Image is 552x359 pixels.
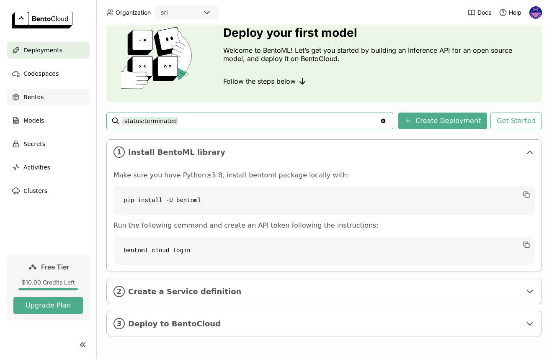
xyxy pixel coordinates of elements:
[107,311,542,336] div: 3Deploy to BentoCloud
[7,65,90,82] a: Codespaces
[128,287,521,296] span: Create a Service definition
[121,114,380,128] input: Search
[113,26,203,89] img: cover onboarding
[499,8,521,17] div: Help
[223,46,535,63] p: Welcome to BentoML! Let’s get you started by building an Inference API for an open source model, ...
[23,45,62,55] span: Deployments
[380,118,387,124] svg: Clear value
[7,182,90,199] a: Clusters
[7,42,90,59] a: Deployments
[398,113,487,129] button: Create Deployment
[223,26,535,39] h3: Deploy your first model
[23,115,44,126] span: Models
[23,162,50,172] span: Activities
[7,89,90,105] a: Bentos
[467,8,491,17] a: Docs
[113,221,535,230] p: Run the following command and create an API token following the instructions:
[113,318,125,329] i: 3
[128,148,521,157] span: Install BentoML library
[7,255,90,321] a: Free Tier$10.00 Credits LeftUpgrade Plan
[169,9,170,17] input: Selected srl.
[23,92,44,102] span: Bentos
[490,113,542,129] button: Get Started
[12,12,72,28] img: logo
[529,6,542,19] img: Robert Stanca
[509,9,521,16] span: Help
[477,9,491,16] span: Docs
[23,186,47,196] span: Clusters
[107,140,542,164] div: 1Install BentoML library
[7,112,90,129] a: Models
[128,319,521,328] span: Deploy to BentoCloud
[113,236,535,265] code: bentoml cloud login
[113,146,125,158] i: 1
[7,136,90,152] a: Secrets
[107,279,542,304] div: 2Create a Service definition
[223,77,296,85] span: Follow the steps below
[7,159,90,176] a: Activities
[161,8,168,17] div: srl
[41,263,69,271] span: Free Tier
[113,171,535,179] p: Make sure you have Python≥3.8, install bentoml package locally with:
[113,286,125,297] i: 2
[13,279,83,286] div: $10.00 Credits Left
[13,297,83,314] button: Upgrade Plan
[116,9,151,16] span: Organization
[113,186,535,215] code: pip install -U bentoml
[23,69,59,79] span: Codespaces
[23,139,45,149] span: Secrets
